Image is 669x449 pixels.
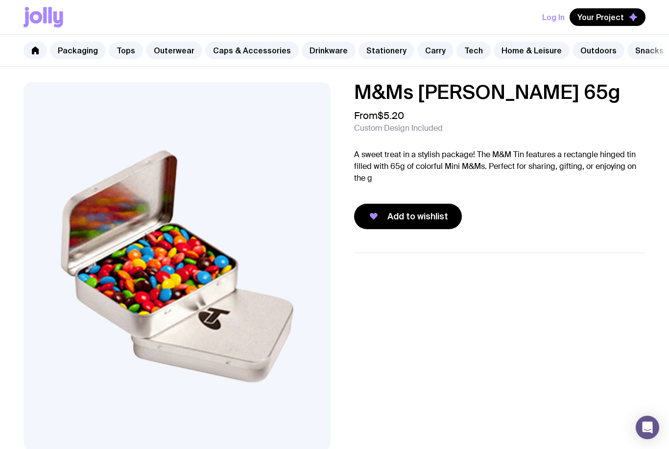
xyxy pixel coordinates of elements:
a: Carry [417,42,454,59]
a: Outerwear [146,42,202,59]
a: Tech [456,42,491,59]
a: Stationery [358,42,414,59]
button: Add to wishlist [354,204,462,229]
h1: M&Ms [PERSON_NAME] 65g [354,82,645,102]
span: Add to wishlist [387,211,448,222]
a: Drinkware [302,42,356,59]
button: Log In [542,8,565,26]
p: A sweet treat in a stylish package! The M&M Tin features a rectangle hinged tin filled with 65g o... [354,149,645,184]
span: Custom Design Included [354,123,443,133]
a: Packaging [50,42,106,59]
a: Home & Leisure [494,42,570,59]
span: $5.20 [378,109,404,122]
a: Tops [109,42,143,59]
span: From [354,110,404,121]
a: Outdoors [573,42,624,59]
span: Your Project [577,12,624,22]
a: Caps & Accessories [205,42,299,59]
button: Your Project [570,8,645,26]
div: Open Intercom Messenger [636,416,659,439]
